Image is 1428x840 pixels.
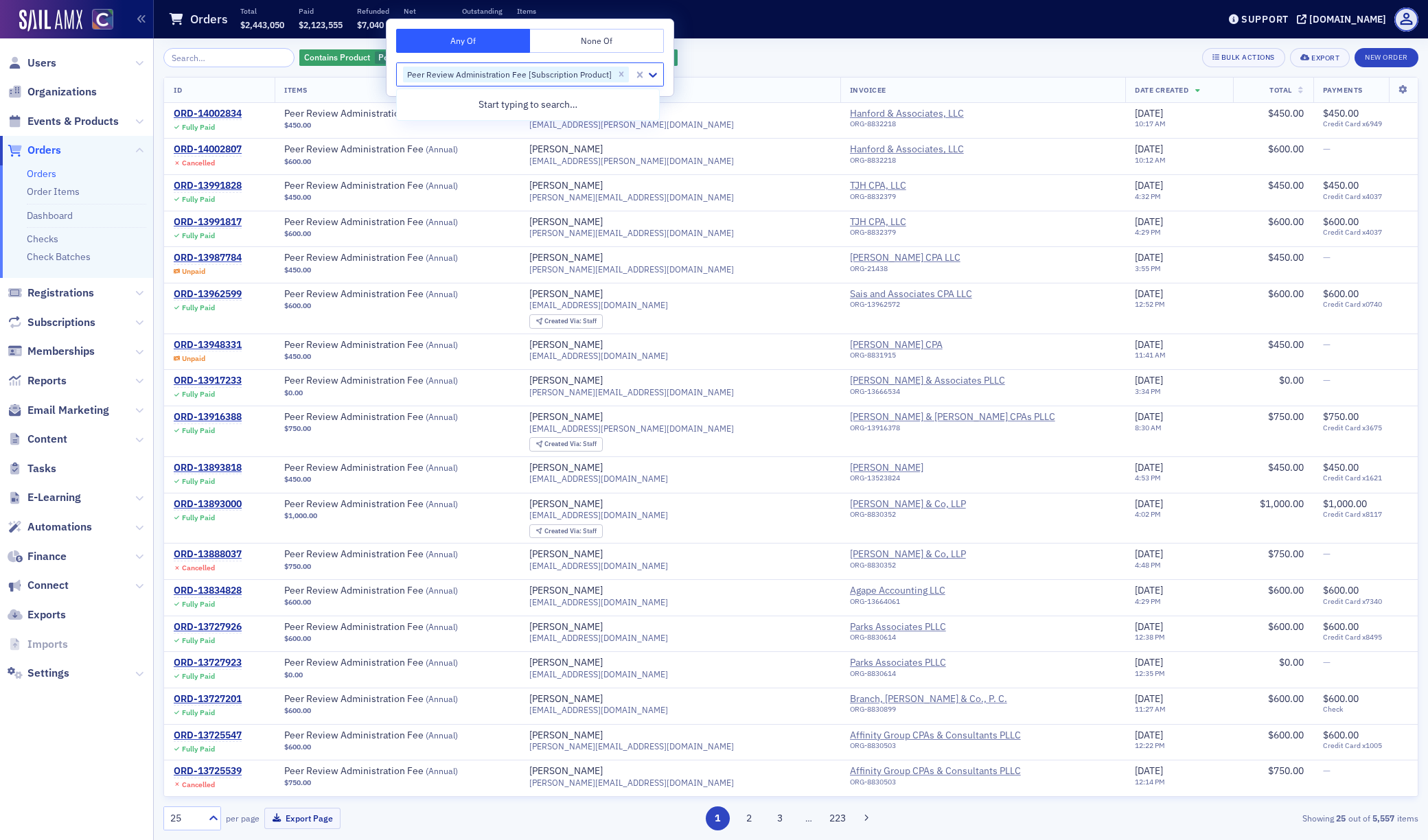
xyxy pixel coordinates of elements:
a: Connect [8,578,69,593]
a: Peer Review Administration Fee (Annual) [284,765,458,778]
a: [PERSON_NAME] [529,498,603,511]
a: Orders [8,143,61,158]
div: ORD-13893818 [174,462,242,474]
span: $2,123,555 [299,19,343,30]
span: Peer Review Administration Fee [284,462,458,474]
span: Lance R McMahon [850,462,975,474]
span: $600.00 [1323,288,1359,300]
span: ( Annual ) [426,585,458,596]
span: Items [284,85,308,95]
a: Peer Review Administration Fee (Annual) [284,375,458,387]
span: Contains Product [304,51,370,62]
div: Start typing to search… [397,92,659,117]
a: Tasks [8,461,56,476]
a: Registrations [8,285,94,301]
button: 223 [826,806,850,830]
div: ORG-8832218 [850,156,975,170]
span: Peer Review Administration Fee [284,108,458,120]
span: ( Annual ) [426,375,458,386]
span: Email Marketing [27,403,109,418]
div: ORD-13727201 [174,693,242,705]
span: ( Annual ) [426,216,458,227]
span: Branch, Richards & Co., P. C. [850,693,1007,705]
span: $600.00 [1268,288,1304,300]
p: Outstanding [462,6,503,16]
a: Dashboard [27,209,73,222]
span: Peer Review Administration Fee [284,375,458,387]
span: Events & Products [27,114,119,129]
a: [PERSON_NAME] & Co, LLP [850,498,975,511]
p: Total [240,6,284,16]
button: [DOMAIN_NAME] [1297,14,1391,24]
a: Peer Review Administration Fee (Annual) [284,252,458,264]
a: [PERSON_NAME] [529,462,603,474]
span: Opsahl Dawson & Co, LLP [850,498,975,511]
a: ORD-14002807 [174,143,242,156]
a: ORD-13725547 [174,730,242,742]
div: ORG-8832379 [850,228,975,242]
img: SailAMX [92,9,113,30]
span: Affinity Group CPAs & Consultants PLLC [850,730,1021,742]
a: [PERSON_NAME] [529,657,603,669]
a: Organizations [8,84,97,100]
a: ORD-13725539 [174,765,242,778]
time: 3:55 PM [1135,264,1161,273]
div: ORD-13727926 [174,621,242,633]
button: 3 [768,806,792,830]
span: [DATE] [1135,251,1163,264]
div: ORG-13962572 [850,300,975,314]
span: Date Created [1135,85,1188,95]
label: per page [226,812,260,824]
a: ORD-13727923 [174,657,242,669]
span: Hanford & Associates, LLC [850,108,1116,134]
span: Credit Card x4037 [1323,192,1408,201]
a: New Order [1355,50,1418,62]
div: [PERSON_NAME] [529,143,603,156]
a: Peer Review Administration Fee (Annual) [284,288,458,301]
span: [DATE] [1135,143,1163,155]
time: 10:17 AM [1135,119,1166,128]
a: Settings [8,666,69,681]
button: 1 [706,806,730,830]
a: ORD-13888037 [174,548,242,561]
a: [PERSON_NAME] [529,216,603,229]
span: Peer Review Administration Fee [284,765,458,778]
a: Peer Review Administration Fee (Annual) [284,411,458,423]
a: [PERSON_NAME] [529,585,603,597]
span: Agape Accounting LLC [850,585,975,597]
a: TJH CPA, LLC [850,180,975,192]
div: [PERSON_NAME] [529,730,603,742]
div: Export [1311,54,1339,62]
p: Items [517,6,539,16]
a: [PERSON_NAME] & [PERSON_NAME] CPAs PLLC [850,411,1055,423]
span: Users [27,56,56,71]
a: Exports [8,607,66,622]
span: TJH CPA, LLC [850,216,1116,242]
span: Peer Review Administration Fee [284,730,458,742]
span: — [1323,251,1331,264]
div: [PERSON_NAME] [529,411,603,423]
span: $450.00 [284,266,311,275]
div: ORD-13962599 [174,288,242,301]
a: Events & Products [8,114,119,129]
span: Content [27,432,67,447]
span: [EMAIL_ADDRESS][DOMAIN_NAME] [529,300,668,310]
span: Organizations [27,84,97,100]
a: Peer Review Administration Fee (Annual) [284,216,458,229]
div: ORD-13917233 [174,375,242,387]
a: Reports [8,373,67,388]
span: Hanford & Associates, LLC [850,108,975,120]
div: ORD-13991828 [174,180,242,192]
span: $7,040 [357,19,384,30]
a: Peer Review Administration Fee (Annual) [284,339,458,351]
span: Edward Howard CPA LLC [850,252,975,264]
a: Check Batches [27,250,91,263]
span: $450.00 [1268,179,1304,191]
a: [PERSON_NAME] [529,693,603,705]
span: Invoicee [850,85,886,95]
span: Credit Card x4037 [1323,228,1408,237]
